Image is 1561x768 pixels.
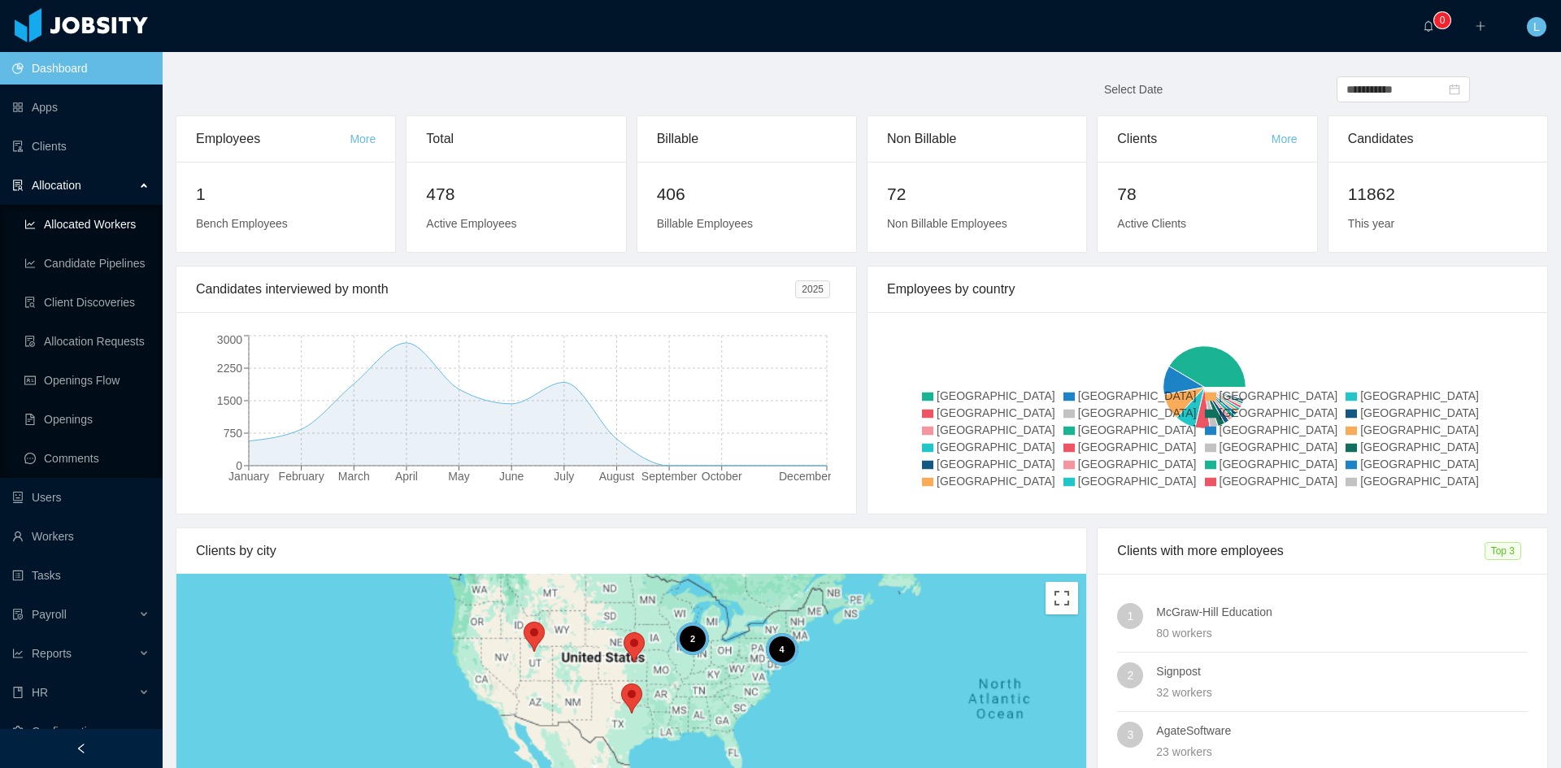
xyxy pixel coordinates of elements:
div: 4 [765,633,798,666]
div: Total [426,116,606,162]
tspan: June [499,470,524,483]
span: Payroll [32,608,67,621]
div: Employees by country [887,267,1528,312]
span: [GEOGRAPHIC_DATA] [1360,458,1479,471]
h4: AgateSoftware [1156,722,1528,740]
span: [GEOGRAPHIC_DATA] [1360,406,1479,419]
span: [GEOGRAPHIC_DATA] [1220,389,1338,402]
div: Candidates interviewed by month [196,267,795,312]
a: More [1272,132,1298,145]
i: icon: setting [12,726,24,737]
span: [GEOGRAPHIC_DATA] [1360,389,1479,402]
span: [GEOGRAPHIC_DATA] [937,475,1055,488]
a: More [350,132,376,145]
div: Employees [196,116,350,162]
div: Clients [1117,116,1271,162]
i: icon: book [12,687,24,698]
i: icon: plus [1475,20,1486,32]
div: 32 workers [1156,683,1528,701]
div: 2 [676,623,709,655]
span: [GEOGRAPHIC_DATA] [1078,458,1197,471]
span: [GEOGRAPHIC_DATA] [1360,440,1479,453]
i: icon: solution [12,180,24,191]
tspan: December [779,470,832,483]
span: [GEOGRAPHIC_DATA] [1220,440,1338,453]
a: icon: pie-chartDashboard [12,52,150,85]
div: Non Billable [887,116,1067,162]
h2: 478 [426,181,606,207]
h2: 406 [657,181,837,207]
span: Select Date [1104,83,1163,96]
span: [GEOGRAPHIC_DATA] [937,406,1055,419]
span: Bench Employees [196,217,288,230]
h4: Signpost [1156,662,1528,680]
span: [GEOGRAPHIC_DATA] [1220,423,1338,436]
span: [GEOGRAPHIC_DATA] [1220,458,1338,471]
span: Reports [32,647,72,660]
h2: 78 [1117,181,1297,207]
i: icon: bell [1423,20,1434,32]
tspan: September [641,470,698,483]
span: 2 [1127,662,1133,688]
tspan: July [554,470,574,483]
tspan: 0 [236,459,242,472]
span: L [1533,17,1540,37]
span: [GEOGRAPHIC_DATA] [1078,475,1197,488]
span: Top 3 [1485,542,1521,560]
tspan: January [228,470,269,483]
span: Active Clients [1117,217,1186,230]
tspan: 1500 [217,394,242,407]
a: icon: file-textOpenings [24,403,150,436]
a: icon: line-chartAllocated Workers [24,208,150,241]
a: icon: auditClients [12,130,150,163]
span: This year [1348,217,1395,230]
a: icon: messageComments [24,442,150,475]
a: icon: robotUsers [12,481,150,514]
tspan: February [279,470,324,483]
div: Billable [657,116,837,162]
div: 80 workers [1156,624,1528,642]
i: icon: line-chart [12,648,24,659]
span: HR [32,686,48,699]
i: icon: file-protect [12,609,24,620]
span: [GEOGRAPHIC_DATA] [937,458,1055,471]
span: [GEOGRAPHIC_DATA] [1360,475,1479,488]
span: Billable Employees [657,217,753,230]
h2: 72 [887,181,1067,207]
span: [GEOGRAPHIC_DATA] [1360,423,1479,436]
span: [GEOGRAPHIC_DATA] [1078,389,1197,402]
span: [GEOGRAPHIC_DATA] [937,423,1055,436]
span: Allocation [32,179,81,192]
div: Candidates [1348,116,1528,162]
a: icon: profileTasks [12,559,150,592]
tspan: 3000 [217,333,242,346]
i: icon: calendar [1449,84,1460,95]
span: 3 [1127,722,1133,748]
a: icon: file-searchClient Discoveries [24,286,150,319]
tspan: May [448,470,469,483]
sup: 0 [1434,12,1450,28]
span: [GEOGRAPHIC_DATA] [937,440,1055,453]
div: Clients by city [196,528,1067,574]
tspan: March [338,470,370,483]
span: Configuration [32,725,99,738]
a: icon: file-doneAllocation Requests [24,325,150,358]
a: icon: line-chartCandidate Pipelines [24,247,150,280]
span: [GEOGRAPHIC_DATA] [937,389,1055,402]
div: 23 workers [1156,743,1528,761]
tspan: 2250 [217,362,242,375]
span: [GEOGRAPHIC_DATA] [1220,475,1338,488]
span: [GEOGRAPHIC_DATA] [1078,406,1197,419]
span: [GEOGRAPHIC_DATA] [1078,423,1197,436]
h2: 11862 [1348,181,1528,207]
span: Active Employees [426,217,516,230]
tspan: August [599,470,635,483]
span: [GEOGRAPHIC_DATA] [1220,406,1338,419]
span: 1 [1127,603,1133,629]
a: icon: appstoreApps [12,91,150,124]
span: [GEOGRAPHIC_DATA] [1078,440,1197,453]
h2: 1 [196,181,376,207]
button: Toggle fullscreen view [1046,582,1078,614]
a: icon: userWorkers [12,520,150,553]
tspan: 750 [224,427,243,440]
